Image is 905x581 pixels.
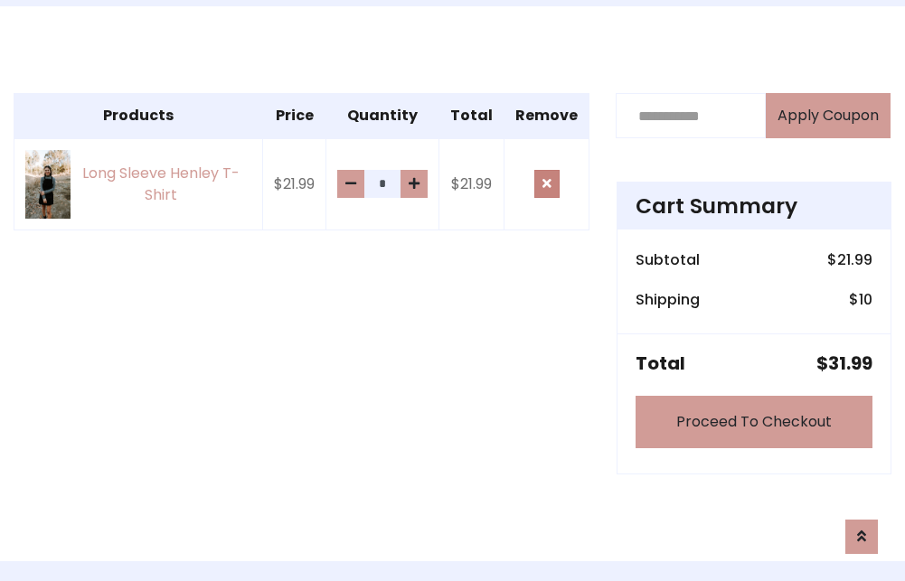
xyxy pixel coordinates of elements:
th: Products [14,94,263,139]
th: Price [263,94,326,139]
a: Proceed To Checkout [636,396,872,448]
h6: Subtotal [636,251,700,268]
td: $21.99 [263,138,326,230]
h4: Cart Summary [636,193,872,219]
button: Apply Coupon [766,93,891,138]
h5: Total [636,352,685,374]
span: 31.99 [828,351,872,376]
h6: $ [849,291,872,308]
span: 10 [859,289,872,310]
span: 21.99 [837,249,872,270]
th: Quantity [326,94,439,139]
td: $21.99 [439,138,504,230]
h5: $ [816,352,872,374]
h6: Shipping [636,291,700,308]
a: Long Sleeve Henley T-Shirt [25,150,251,218]
h6: $ [827,251,872,268]
th: Remove [504,94,589,139]
th: Total [439,94,504,139]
